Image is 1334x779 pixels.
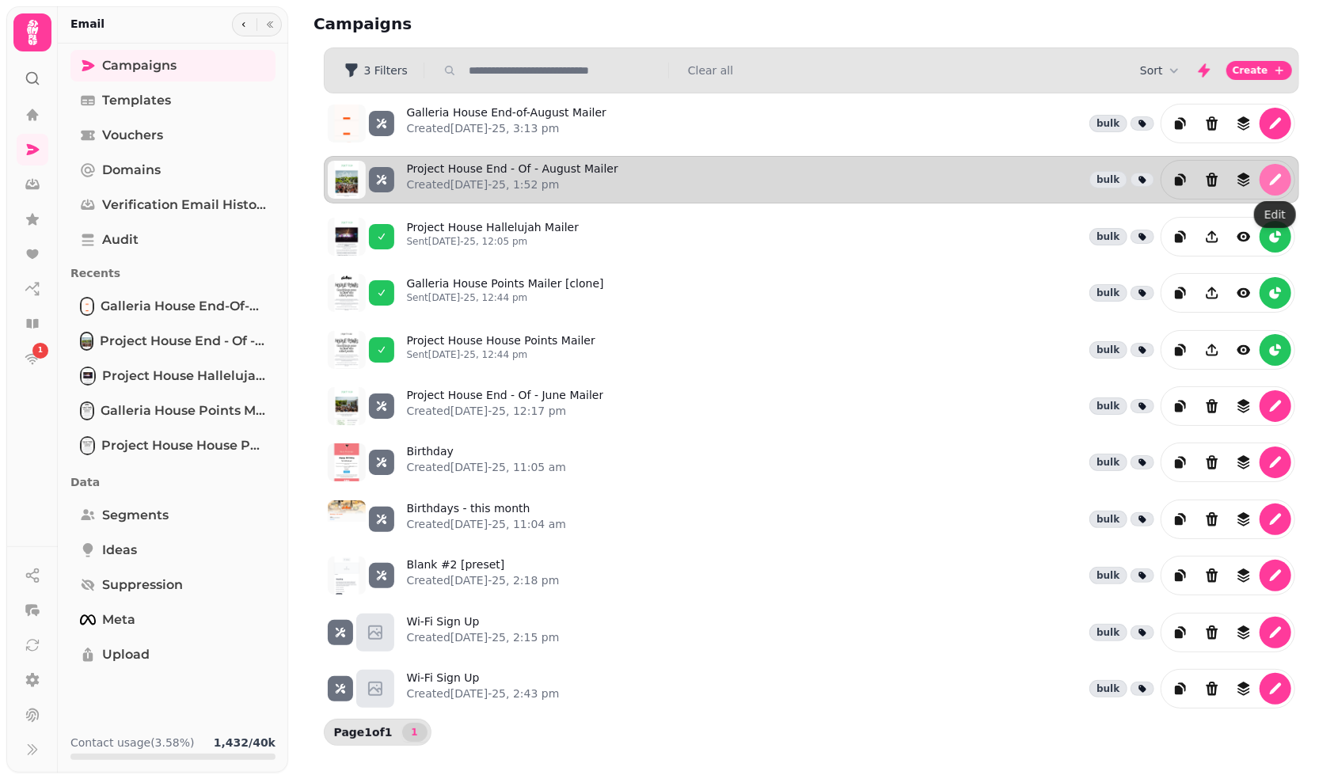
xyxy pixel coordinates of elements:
a: Segments [70,500,276,531]
a: Audit [70,224,276,256]
nav: Tabs [58,44,288,722]
button: revisions [1228,390,1260,422]
button: revisions [1228,617,1260,648]
img: aHR0cHM6Ly9zdGFtcGVkZS1zZXJ2aWNlLXByb2QtdGVtcGxhdGUtcHJldmlld3MuczMuZXUtd2VzdC0xLmFtYXpvbmF3cy5jb... [328,274,366,312]
a: Wi-Fi Sign UpCreated[DATE]-25, 2:15 pm [407,614,560,652]
div: bulk [1089,171,1127,188]
p: Created [DATE]-25, 12:17 pm [407,403,604,419]
button: Share campaign preview [1196,334,1228,366]
button: Delete [1196,108,1228,139]
p: Sent [DATE]-25, 12:44 pm [407,291,604,304]
button: edit [1260,617,1291,648]
div: bulk [1089,511,1127,528]
a: 1 [17,343,48,374]
a: Meta [70,604,276,636]
span: Templates [102,91,171,110]
div: bulk [1089,228,1127,245]
a: Project House House Points MailerSent[DATE]-25, 12:44 pm [407,332,595,367]
a: Galleria House Points Mailer [clone]Galleria House Points Mailer [clone] [70,395,276,427]
img: aHR0cHM6Ly9zdGFtcGVkZS1zZXJ2aWNlLXByb2QtdGVtcGxhdGUtcHJldmlld3MuczMuZXUtd2VzdC0xLmFtYXpvbmF3cy5jb... [328,161,366,199]
button: Create [1226,61,1292,80]
a: Galleria House Points Mailer [clone]Sent[DATE]-25, 12:44 pm [407,275,604,310]
span: 1 [409,728,421,737]
button: Delete [1196,390,1228,422]
h2: Campaigns [314,13,618,35]
p: Sent [DATE]-25, 12:44 pm [407,348,595,361]
button: revisions [1228,503,1260,535]
img: aHR0cHM6Ly9zdGFtcGVkZS1zZXJ2aWNlLXByb2QtdGVtcGxhdGUtcHJldmlld3MuczMuZXUtd2VzdC0xLmFtYXpvbmF3cy5jb... [328,500,366,538]
button: reports [1260,277,1291,309]
img: aHR0cHM6Ly9zdGFtcGVkZS1zZXJ2aWNlLXByb2QtdGVtcGxhdGUtcHJldmlld3MuczMuZXUtd2VzdC0xLmFtYXpvbmF3cy5jb... [328,218,366,256]
button: Delete [1196,446,1228,478]
button: view [1228,334,1260,366]
p: Created [DATE]-25, 2:15 pm [407,629,560,645]
a: Galleria House End-of-August MailerGalleria House End-of-August Mailer [70,291,276,322]
a: Project House Hallelujah MailerProject House Hallelujah Mailer [70,360,276,392]
button: revisions [1228,446,1260,478]
span: Galleria House End-of-August Mailer [101,297,266,316]
p: Created [DATE]-25, 11:04 am [407,516,567,532]
div: bulk [1089,680,1127,697]
span: Project House End - Of - August Mailer [100,332,266,351]
button: duplicate [1165,390,1196,422]
span: Campaigns [102,56,177,75]
button: Delete [1196,164,1228,196]
p: Created [DATE]-25, 11:05 am [407,459,567,475]
button: edit [1260,390,1291,422]
div: Edit [1254,201,1296,228]
button: Share campaign preview [1196,277,1228,309]
a: Vouchers [70,120,276,151]
button: reports [1260,221,1291,253]
img: Project House House Points Mailer [82,438,93,454]
span: Upload [102,645,150,664]
button: Delete [1196,560,1228,591]
a: Blank #2 [preset]Created[DATE]-25, 2:18 pm [407,557,560,595]
button: revisions [1228,108,1260,139]
button: revisions [1228,560,1260,591]
span: Ideas [102,541,137,560]
b: 1,432 / 40k [214,736,276,749]
div: bulk [1089,624,1127,641]
span: Galleria House Points Mailer [clone] [101,401,266,420]
img: aHR0cHM6Ly9zdGFtcGVkZS1zZXJ2aWNlLXByb2QtdGVtcGxhdGUtcHJldmlld3MuczMuZXUtd2VzdC0xLmFtYXpvbmF3cy5jb... [328,387,366,425]
button: duplicate [1165,164,1196,196]
button: view [1228,277,1260,309]
div: bulk [1089,115,1127,132]
h2: Email [70,16,105,32]
div: bulk [1089,284,1127,302]
button: Delete [1196,617,1228,648]
a: Domains [70,154,276,186]
a: Campaigns [70,50,276,82]
button: view [1228,221,1260,253]
button: Delete [1196,673,1228,705]
a: Project House Hallelujah MailerSent[DATE]-25, 12:05 pm [407,219,580,254]
button: edit [1260,164,1291,196]
button: revisions [1228,164,1260,196]
span: Audit [102,230,139,249]
button: 3 Filters [331,58,420,83]
button: duplicate [1165,108,1196,139]
a: Galleria House End-of-August MailerCreated[DATE]-25, 3:13 pm [407,104,606,142]
p: Recents [70,259,276,287]
button: edit [1260,560,1291,591]
button: edit [1260,503,1291,535]
span: 1 [38,345,43,356]
img: aHR0cHM6Ly9zdGFtcGVkZS1zZXJ2aWNlLXByb2QtdGVtcGxhdGUtcHJldmlld3MuczMuZXUtd2VzdC0xLmFtYXpvbmF3cy5jb... [328,443,366,481]
div: bulk [1089,567,1127,584]
p: Created [DATE]-25, 2:18 pm [407,572,560,588]
div: bulk [1089,397,1127,415]
button: Delete [1196,503,1228,535]
a: Templates [70,85,276,116]
button: duplicate [1165,334,1196,366]
div: bulk [1089,454,1127,471]
img: aHR0cHM6Ly9zdGFtcGVkZS1zZXJ2aWNlLXByb2QtdGVtcGxhdGUtcHJldmlld3MuczMuZXUtd2VzdC0xLmFtYXpvbmF3cy5jb... [328,331,366,369]
span: Vouchers [102,126,163,145]
button: duplicate [1165,446,1196,478]
p: Created [DATE]-25, 3:13 pm [407,120,606,136]
span: Create [1233,66,1268,75]
a: Ideas [70,534,276,566]
a: Upload [70,639,276,671]
button: revisions [1228,673,1260,705]
img: Galleria House End-of-August Mailer [82,298,93,314]
a: Project House End - Of - June MailerCreated[DATE]-25, 12:17 pm [407,387,604,425]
